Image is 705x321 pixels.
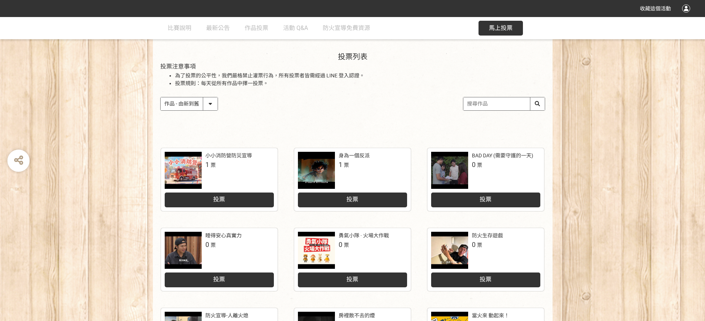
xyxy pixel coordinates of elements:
span: 0 [472,241,476,248]
div: 防火宣導-人離火熄 [205,312,248,320]
span: 0 [339,241,342,248]
div: 房裡散不去的煙 [339,312,375,320]
a: 睡得安心真實力0票投票 [161,228,278,291]
span: 票 [477,162,482,168]
span: 票 [211,242,216,248]
div: 睡得安心真實力 [205,232,242,240]
span: 收藏這個活動 [640,6,671,11]
span: 投票 [213,276,225,283]
span: 投票 [346,276,358,283]
span: 投票 [480,196,491,203]
span: 投票注意事項 [160,63,196,70]
span: 投票 [213,196,225,203]
span: 防火宣導免費資源 [323,24,370,31]
a: 防火宣導免費資源 [323,17,370,39]
a: 作品投票 [245,17,268,39]
span: 0 [205,241,209,248]
span: 1 [205,161,209,168]
span: 最新公告 [206,24,230,31]
a: 身為一個反派1票投票 [294,148,411,211]
div: 身為一個反派 [339,152,370,160]
span: 投票 [480,276,491,283]
span: 作品投票 [245,24,268,31]
a: 最新公告 [206,17,230,39]
span: 活動 Q&A [283,24,308,31]
a: 防火生存遊戲0票投票 [427,228,544,291]
div: 防火生存遊戲 [472,232,503,240]
a: BAD DAY (需要守護的一天)0票投票 [427,148,544,211]
li: 投票規則：每天從所有作品中擇一投票。 [175,80,545,87]
span: 票 [477,242,482,248]
li: 為了投票的公平性，我們嚴格禁止灌票行為，所有投票者皆需經過 LINE 登入認證。 [175,72,545,80]
div: 勇氣小隊 · 火場大作戰 [339,232,389,240]
span: 票 [344,162,349,168]
span: 票 [344,242,349,248]
span: 0 [472,161,476,168]
span: 比賽說明 [168,24,191,31]
div: BAD DAY (需要守護的一天) [472,152,533,160]
a: 活動 Q&A [283,17,308,39]
a: 勇氣小隊 · 火場大作戰0票投票 [294,228,411,291]
h1: 投票列表 [160,52,545,61]
span: 投票 [346,196,358,203]
span: 馬上投票 [489,24,513,31]
span: 1 [339,161,342,168]
input: 搜尋作品 [463,97,545,110]
a: 小小消防營防災宣導1票投票 [161,148,278,211]
div: 小小消防營防災宣導 [205,152,252,160]
a: 比賽說明 [168,17,191,39]
button: 馬上投票 [479,21,523,36]
span: 票 [211,162,216,168]
div: 當火來 動起來！ [472,312,509,320]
